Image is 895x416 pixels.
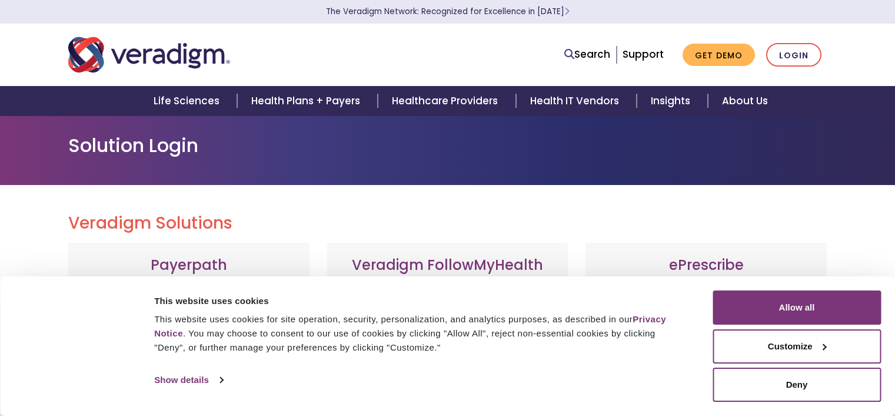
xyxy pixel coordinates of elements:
[80,257,298,274] h3: Payerpath
[713,368,881,402] button: Deny
[564,47,610,62] a: Search
[564,6,570,17] span: Learn More
[623,47,664,61] a: Support
[378,86,515,116] a: Healthcare Providers
[597,257,815,274] h3: ePrescribe
[713,329,881,364] button: Customize
[339,257,557,274] h3: Veradigm FollowMyHealth
[708,86,782,116] a: About Us
[68,35,230,74] img: Veradigm logo
[154,312,686,355] div: This website uses cookies for site operation, security, personalization, and analytics purposes, ...
[516,86,637,116] a: Health IT Vendors
[713,290,881,325] button: Allow all
[326,6,570,17] a: The Veradigm Network: Recognized for Excellence in [DATE]Learn More
[139,86,237,116] a: Life Sciences
[68,213,827,233] h2: Veradigm Solutions
[683,44,755,67] a: Get Demo
[766,43,821,67] a: Login
[237,86,378,116] a: Health Plans + Payers
[154,294,686,308] div: This website uses cookies
[637,86,708,116] a: Insights
[68,134,827,157] h1: Solution Login
[154,371,222,389] a: Show details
